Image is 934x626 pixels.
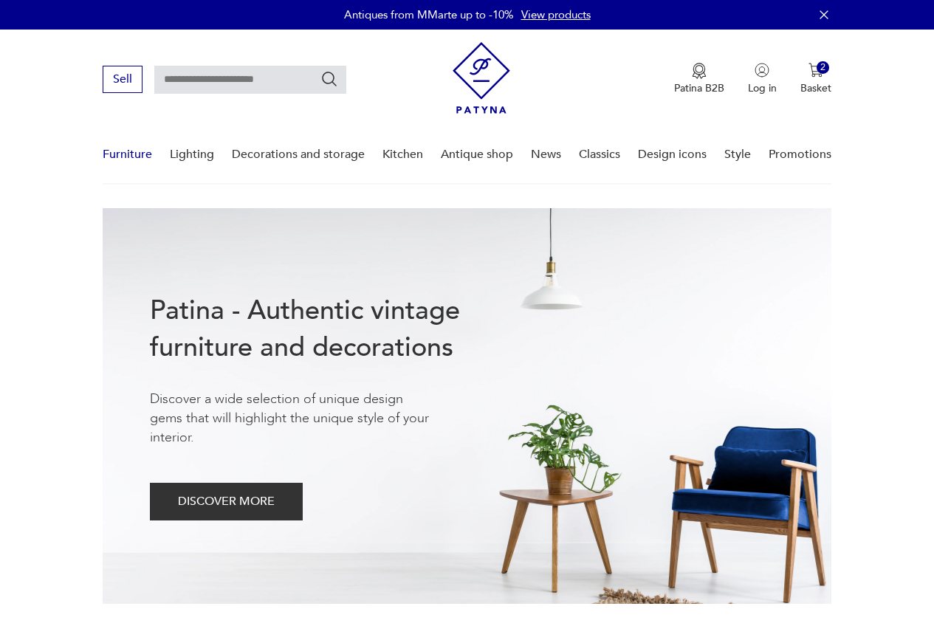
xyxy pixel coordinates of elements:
[103,66,142,93] button: Sell
[150,498,303,508] a: DISCOVER MORE
[453,42,510,114] img: Patina - vintage furniture and decorations store
[674,81,724,95] font: Patina B2B
[579,126,620,183] a: Classics
[579,146,620,162] font: Classics
[531,146,561,162] font: News
[170,146,214,162] font: Lighting
[382,126,423,183] a: Kitchen
[692,63,707,79] img: Medal icon
[724,146,751,162] font: Style
[521,7,591,22] a: View products
[103,146,152,162] font: Furniture
[724,126,751,183] a: Style
[769,126,831,183] a: Promotions
[674,63,724,95] button: Patina B2B
[674,63,724,95] a: Medal iconPatina B2B
[232,146,365,162] font: Decorations and storage
[638,126,707,183] a: Design icons
[103,126,152,183] a: Furniture
[800,81,831,95] font: Basket
[638,146,707,162] font: Design icons
[800,63,831,95] button: 2Basket
[150,483,303,520] button: DISCOVER MORE
[103,75,142,86] a: Sell
[232,126,365,183] a: Decorations and storage
[382,146,423,162] font: Kitchen
[170,126,214,183] a: Lighting
[769,146,831,162] font: Promotions
[820,61,825,74] font: 2
[344,7,514,22] font: Antiques from MMarte up to -10%
[441,146,513,162] font: Antique shop
[748,63,777,95] button: Log in
[150,390,429,447] font: Discover a wide selection of unique design gems that will highlight the unique style of your inte...
[441,126,513,183] a: Antique shop
[808,63,823,78] img: Cart icon
[755,63,769,78] img: User icon
[320,70,338,88] button: Search
[113,71,132,87] font: Sell
[178,493,275,509] font: DISCOVER MORE
[531,126,561,183] a: News
[150,292,460,365] font: Patina - Authentic vintage furniture and decorations
[748,81,777,95] font: Log in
